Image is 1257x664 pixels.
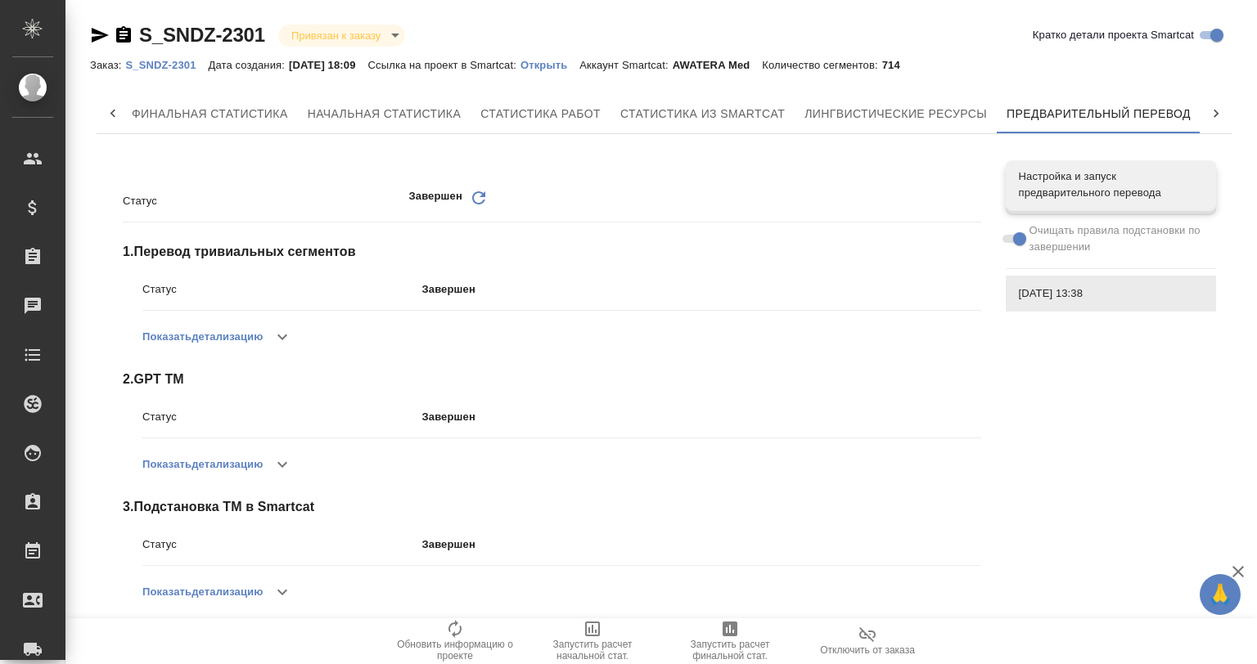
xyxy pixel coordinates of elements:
[90,25,110,45] button: Скопировать ссылку для ЯМессенджера
[1006,276,1216,312] div: [DATE] 13:38
[882,59,912,71] p: 714
[1007,104,1191,124] span: Предварительный перевод
[90,59,125,71] p: Заказ:
[123,497,981,517] span: 3 . Подстановка ТМ в Smartcat
[480,104,601,124] span: Статистика работ
[762,59,881,71] p: Количество сегментов:
[142,445,263,484] button: Показатьдетализацию
[534,639,651,662] span: Запустить расчет начальной стат.
[1206,577,1234,612] span: 🙏
[422,409,981,425] p: Завершен
[661,618,799,664] button: Запустить расчет финальной стат.
[579,59,672,71] p: Аккаунт Smartcat:
[289,59,368,71] p: [DATE] 18:09
[799,618,936,664] button: Отключить от заказа
[142,317,263,357] button: Показатьдетализацию
[1019,285,1203,302] span: [DATE] 13:38
[368,59,520,71] p: Ссылка на проект в Smartcat:
[520,59,579,71] p: Открыть
[671,639,789,662] span: Запустить расчет финальной стат.
[209,59,289,71] p: Дата создания:
[286,29,385,43] button: Привязан к заказу
[142,409,422,425] p: Статус
[123,370,981,389] span: 2 . GPT TM
[620,104,785,124] span: Статистика из Smartcat
[142,572,263,612] button: Показатьдетализацию
[125,59,208,71] p: S_SNDZ-2301
[804,104,987,124] span: Лингвистические ресурсы
[123,193,409,209] p: Статус
[422,281,981,298] p: Завершен
[125,57,208,71] a: S_SNDZ-2301
[409,188,462,213] p: Завершен
[142,536,422,553] p: Статус
[1019,168,1203,201] span: Настройка и запуск предварительного перевода
[1033,27,1194,43] span: Кратко детали проекта Smartcat
[1006,160,1216,209] div: Настройка и запуск предварительного перевода
[820,644,915,656] span: Отключить от заказа
[132,104,288,124] span: Финальная статистика
[142,281,422,298] p: Статус
[673,59,763,71] p: AWATERA Med
[308,104,462,124] span: Начальная статистика
[1029,222,1204,255] span: Очищать правила подстановки по завершении
[278,25,405,47] div: Привязан к заказу
[1200,574,1241,615] button: 🙏
[139,24,265,46] a: S_SNDZ-2301
[396,639,514,662] span: Обновить информацию о проекте
[520,57,579,71] a: Открыть
[386,618,524,664] button: Обновить информацию о проекте
[524,618,661,664] button: Запустить расчет начальной стат.
[422,536,981,553] p: Завершен
[123,242,981,262] span: 1 . Перевод тривиальных сегментов
[114,25,133,45] button: Скопировать ссылку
